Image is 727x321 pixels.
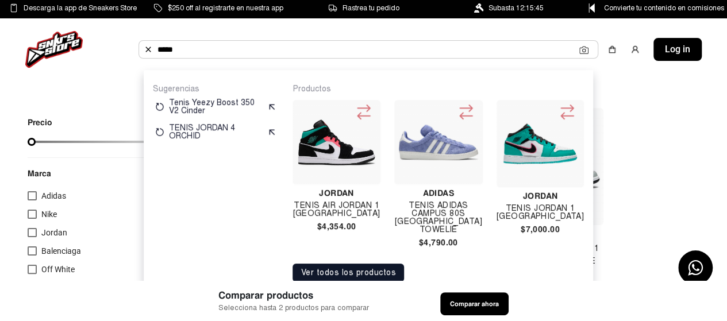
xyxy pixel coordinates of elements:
[497,225,584,233] h4: $7,000.00
[394,202,483,234] h4: Tenis Adidas Campus 80s [GEOGRAPHIC_DATA] Towelie
[293,189,380,197] h4: Jordan
[343,2,399,14] span: Rastrea tu pedido
[41,210,57,219] span: Nike
[153,84,279,94] p: Sugerencias
[169,124,263,140] p: TENIS JORDAN 4 ORCHID
[584,3,599,13] img: Control Point Icon
[440,292,509,315] button: Comparar ahora
[267,127,276,137] img: suggest.svg
[168,2,283,14] span: $250 off al registrarte en nuestra app
[394,189,483,197] h4: Adidas
[399,125,478,160] img: Tenis Adidas Campus 80s South Park Towelie
[41,246,81,256] span: Balenciaga
[155,102,164,111] img: restart.svg
[497,204,584,221] h4: TENIS JORDAN 1 [GEOGRAPHIC_DATA]
[24,2,137,14] span: Descarga la app de Sneakers Store
[579,45,588,55] img: Cámara
[497,192,584,200] h4: Jordan
[607,45,617,54] img: shopping
[501,105,579,183] img: TENIS JORDAN 1 MID SOUTH BEACH
[488,2,544,14] span: Subasta 12:15:45
[218,288,369,303] span: Comparar productos
[665,42,690,56] span: Log in
[293,264,404,282] button: Ver todos los productos
[41,191,66,200] span: Adidas
[218,303,369,314] span: Selecciona hasta 2 productos para comparar
[293,222,380,230] h4: $4,354.00
[28,118,147,126] p: Precio
[41,265,75,274] span: Off White
[293,202,380,218] h4: Tenis Air Jordan 1 [GEOGRAPHIC_DATA]
[25,31,83,68] img: logo
[267,102,276,111] img: suggest.svg
[630,45,640,54] img: user
[41,228,67,237] span: Jordan
[604,2,724,14] span: Convierte tu contenido en comisiones
[394,238,483,246] h4: $4,790.00
[28,167,173,180] p: Marca
[155,127,164,137] img: restart.svg
[293,84,584,94] p: Productos
[144,45,153,54] img: Buscar
[297,119,375,166] img: Tenis Air Jordan 1 Mid Se South Beach
[169,99,263,115] p: Tenis Yeezy Boost 350 V2 Cinder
